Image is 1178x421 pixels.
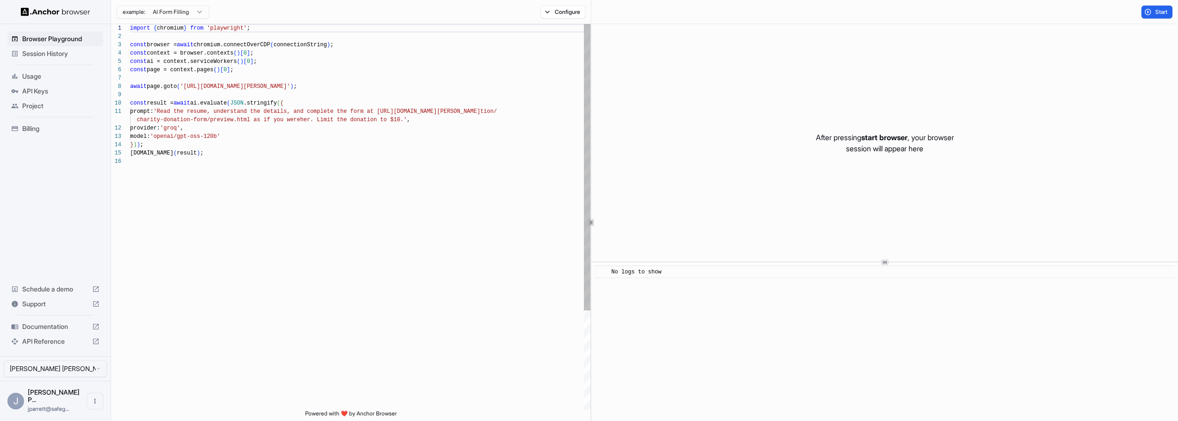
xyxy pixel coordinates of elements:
span: const [130,42,147,48]
span: 'Read the resume, understand the details, and comp [153,108,320,115]
span: '[URL][DOMAIN_NAME][PERSON_NAME]' [180,83,290,90]
button: Configure [540,6,585,19]
span: [DOMAIN_NAME] [130,150,174,156]
div: J [7,393,24,409]
span: ; [140,142,144,148]
span: provider: [130,125,160,131]
div: 15 [111,149,121,157]
span: await [130,83,147,90]
span: ; [253,58,257,65]
div: 9 [111,91,121,99]
div: 7 [111,74,121,82]
span: const [130,58,147,65]
span: Session History [22,49,100,58]
div: Schedule a demo [7,282,103,297]
span: ​ [600,267,604,277]
span: Usage [22,72,100,81]
span: Billing [22,124,100,133]
span: ] [250,58,253,65]
span: connectionString [274,42,327,48]
div: API Reference [7,334,103,349]
span: Jarred Cote Parrett [28,388,80,403]
span: ; [200,150,203,156]
div: 1 [111,24,121,32]
span: ; [330,42,333,48]
div: API Keys [7,84,103,99]
span: ) [217,67,220,73]
div: 2 [111,32,121,41]
span: ( [177,83,180,90]
div: Session History [7,46,103,61]
span: .stringify [244,100,277,106]
p: After pressing , your browser session will appear here [816,132,954,154]
div: 12 [111,124,121,132]
span: ( [213,67,217,73]
span: page.goto [147,83,177,90]
span: page = context.pages [147,67,213,73]
span: ) [197,150,200,156]
span: prompt: [130,108,153,115]
div: Support [7,297,103,311]
span: ) [137,142,140,148]
span: JSON [230,100,244,106]
span: No logs to show [611,269,661,275]
span: start browser [861,133,908,142]
div: Documentation [7,319,103,334]
span: ) [237,50,240,56]
span: ( [270,42,273,48]
span: 'groq' [160,125,180,131]
span: Project [22,101,100,111]
span: 0 [224,67,227,73]
span: ( [227,100,230,106]
span: ( [233,50,237,56]
span: ) [327,42,330,48]
span: browser = [147,42,177,48]
span: jparrett@safegraph.com [28,405,69,412]
span: Documentation [22,322,88,331]
span: 0 [244,50,247,56]
span: 'openai/gpt-oss-120b' [150,133,220,140]
span: lete the form at [URL][DOMAIN_NAME][PERSON_NAME] [320,108,480,115]
span: Schedule a demo [22,285,88,294]
span: ; [247,25,250,31]
span: [ [220,67,223,73]
span: ; [294,83,297,90]
span: API Keys [22,87,100,96]
div: 8 [111,82,121,91]
span: , [407,117,410,123]
div: Usage [7,69,103,84]
span: ] [227,67,230,73]
div: Browser Playground [7,31,103,46]
div: Project [7,99,103,113]
span: await [174,100,190,106]
span: her. Limit the donation to $10.' [300,117,407,123]
button: Open menu [87,393,103,409]
span: [ [240,50,244,56]
span: [ [244,58,247,65]
span: ai = context.serviceWorkers [147,58,237,65]
span: ai.evaluate [190,100,227,106]
span: Powered with ❤️ by Anchor Browser [305,410,397,421]
span: ; [250,50,253,56]
span: ) [240,58,244,65]
span: ) [290,83,294,90]
span: { [153,25,157,31]
span: chromium.connectOverCDP [194,42,270,48]
span: } [130,142,133,148]
span: { [280,100,283,106]
div: 5 [111,57,121,66]
div: 6 [111,66,121,74]
div: 10 [111,99,121,107]
img: Anchor Logo [21,7,90,16]
span: chromium [157,25,184,31]
span: ] [247,50,250,56]
div: Billing [7,121,103,136]
span: Browser Playground [22,34,100,43]
span: from [190,25,204,31]
span: tion/ [480,108,497,115]
span: const [130,67,147,73]
span: await [177,42,194,48]
div: 13 [111,132,121,141]
span: model: [130,133,150,140]
div: 4 [111,49,121,57]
